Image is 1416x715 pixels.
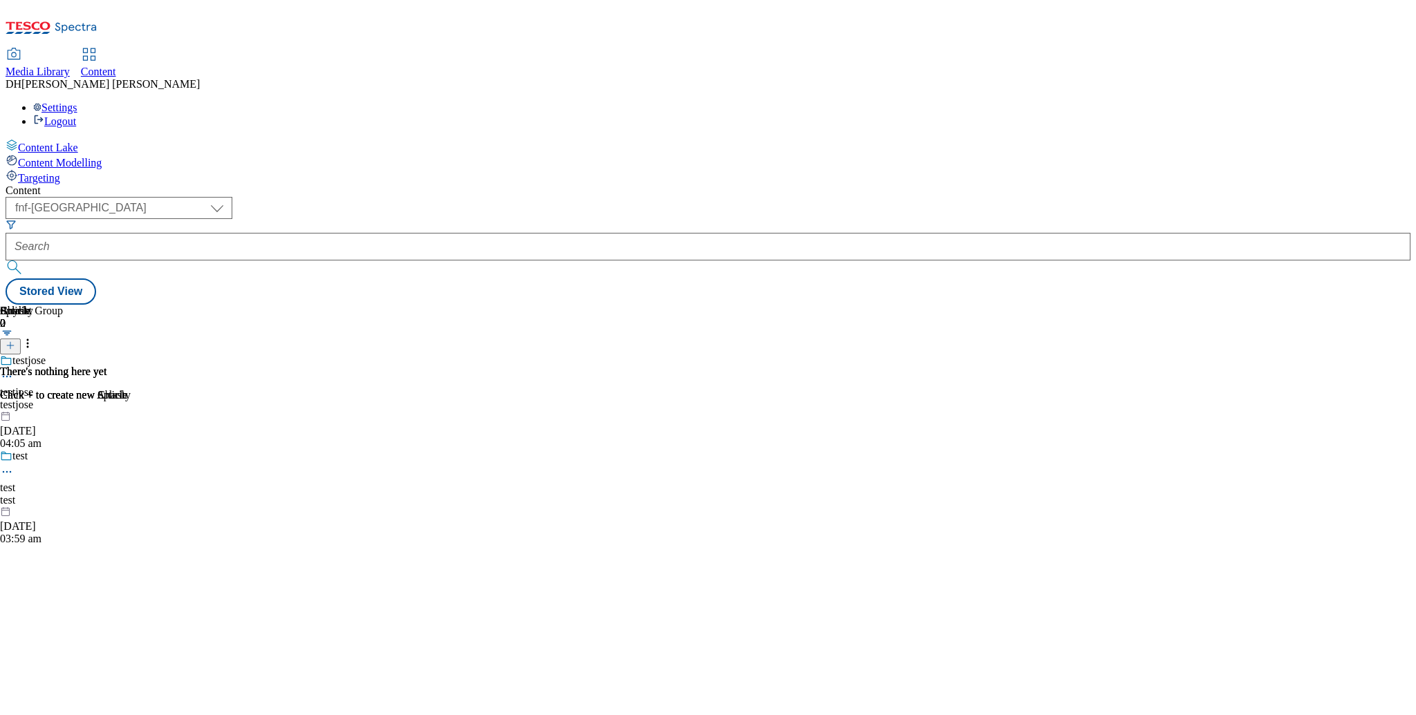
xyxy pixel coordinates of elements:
[81,49,116,78] a: Content
[6,139,1410,154] a: Content Lake
[18,172,60,184] span: Targeting
[6,66,70,77] span: Media Library
[6,219,17,230] svg: Search Filters
[6,184,1410,197] div: Content
[6,154,1410,169] a: Content Modelling
[6,233,1410,260] input: Search
[21,78,200,90] span: [PERSON_NAME] [PERSON_NAME]
[12,450,28,462] div: test
[6,78,21,90] span: DH
[81,66,116,77] span: Content
[6,169,1410,184] a: Targeting
[18,157,102,169] span: Content Modelling
[6,49,70,78] a: Media Library
[33,115,76,127] a: Logout
[18,142,78,153] span: Content Lake
[6,278,96,305] button: Stored View
[33,102,77,113] a: Settings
